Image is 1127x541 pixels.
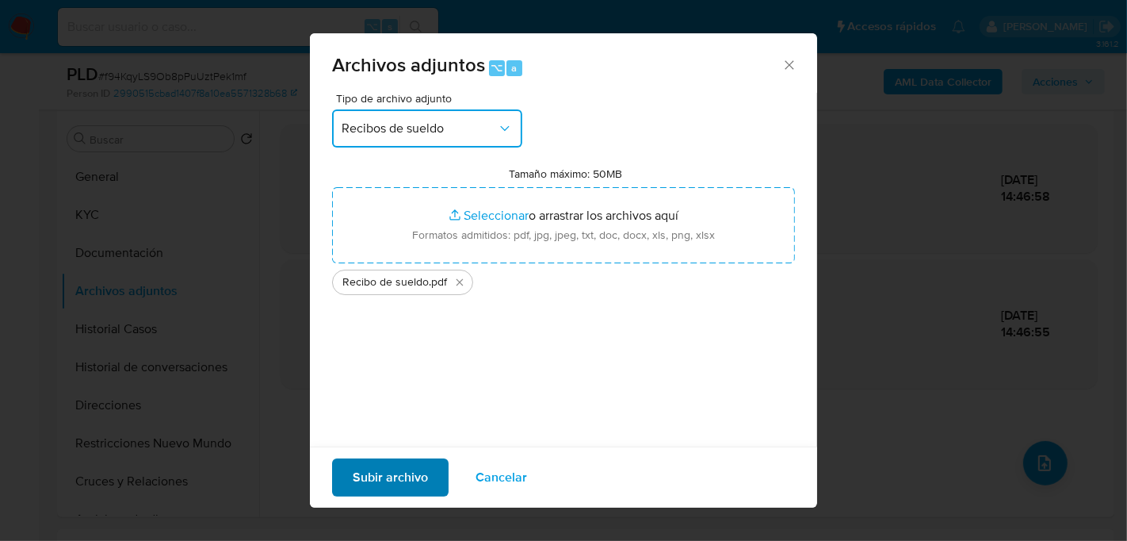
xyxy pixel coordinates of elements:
[450,273,469,292] button: Eliminar Recibo de sueldo.pdf
[332,459,449,497] button: Subir archivo
[332,109,522,148] button: Recibos de sueldo
[353,460,428,495] span: Subir archivo
[476,460,527,495] span: Cancelar
[455,459,548,497] button: Cancelar
[511,60,517,75] span: a
[332,51,485,79] span: Archivos adjuntos
[336,93,526,104] span: Tipo de archivo adjunto
[429,274,447,290] span: .pdf
[510,167,623,181] label: Tamaño máximo: 50MB
[781,57,796,71] button: Cerrar
[332,263,795,295] ul: Archivos seleccionados
[491,60,502,75] span: ⌥
[342,274,429,290] span: Recibo de sueldo
[342,121,497,136] span: Recibos de sueldo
